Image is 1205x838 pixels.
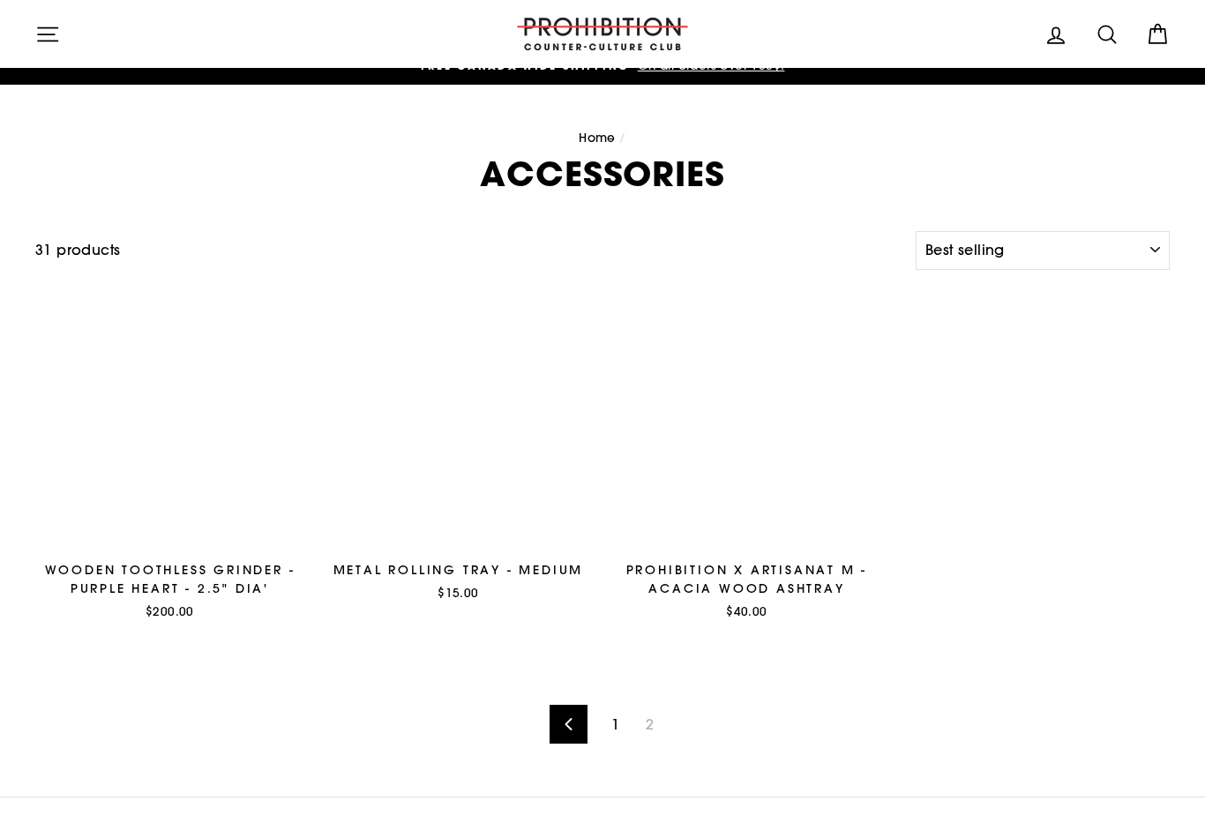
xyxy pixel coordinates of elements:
[612,561,881,598] div: PROHIBITION X ARTISANAT M - ACACIA WOOD ASHTRAY
[35,157,1170,191] h1: ACCESSORIES
[324,283,593,607] a: METAL ROLLING TRAY - MEDIUM$15.00
[35,283,304,625] a: WOODEN TOOTHLESS GRINDER - PURPLE HEART - 2.5" DIA'$200.00
[612,283,881,625] a: PROHIBITION X ARTISANAT M - ACACIA WOOD ASHTRAY$40.00
[35,239,909,262] div: 31 products
[324,561,593,580] div: METAL ROLLING TRAY - MEDIUM
[601,710,630,738] a: 1
[514,18,691,50] img: PROHIBITION COUNTER-CULTURE CLUB
[612,602,881,620] div: $40.00
[324,584,593,602] div: $15.00
[579,130,616,146] a: Home
[619,130,625,146] span: /
[635,710,664,738] span: 2
[35,561,304,598] div: WOODEN TOOTHLESS GRINDER - PURPLE HEART - 2.5" DIA'
[35,602,304,620] div: $200.00
[35,129,1170,148] nav: breadcrumbs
